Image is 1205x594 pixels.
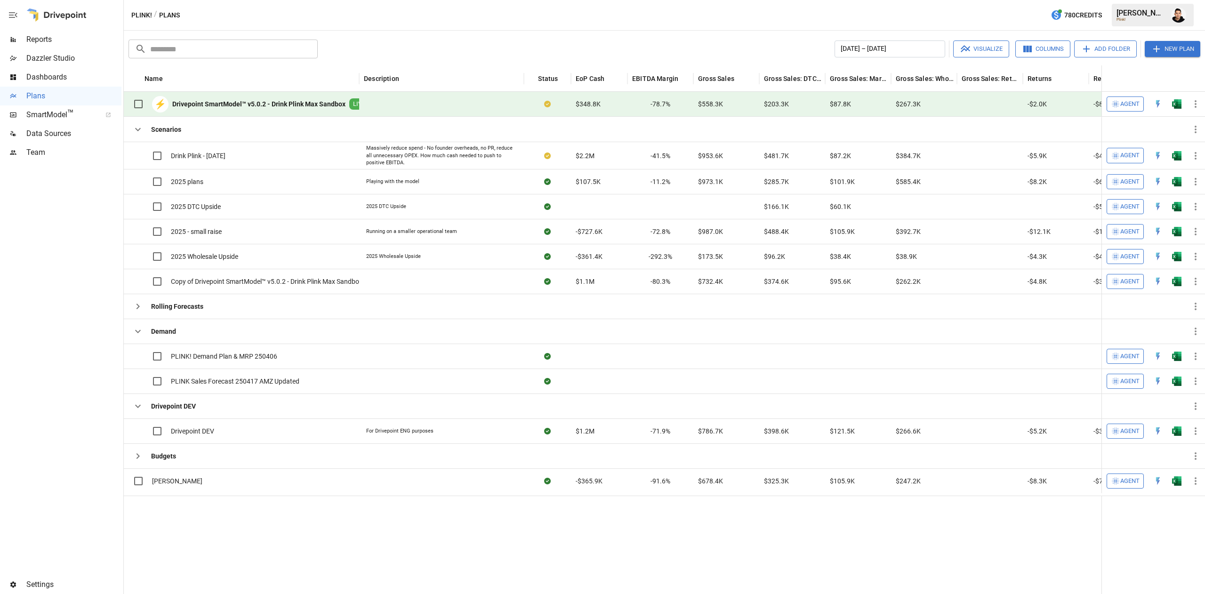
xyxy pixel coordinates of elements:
[1117,17,1165,22] div: Plink!
[171,377,299,386] span: PLINK Sales Forecast 250417 AMZ Updated
[151,401,196,411] b: Drivepoint DEV
[1093,99,1116,109] span: -$860.3
[1153,151,1163,161] div: Open in Quick Edit
[1153,227,1163,236] img: quick-edit-flash.b8aec18c.svg
[1172,377,1181,386] div: Open in Excel
[366,427,434,435] div: For Drivepoint ENG purposes
[26,53,121,64] span: Dazzler Studio
[1172,352,1181,361] img: excel-icon.76473adf.svg
[349,100,391,109] span: LIVE MODEL
[544,476,551,486] div: Sync complete
[698,476,723,486] span: $678.4K
[830,227,855,236] span: $105.9K
[698,75,734,82] div: Gross Sales
[1120,426,1140,437] span: Agent
[830,202,851,211] span: $60.1K
[1120,150,1140,161] span: Agent
[171,202,221,211] span: 2025 DTC Upside
[1120,276,1140,287] span: Agent
[1172,277,1181,286] img: excel-icon.76473adf.svg
[544,177,551,186] div: Sync complete
[1120,476,1140,487] span: Agent
[764,252,785,261] span: $96.2K
[576,252,602,261] span: -$361.4K
[896,252,917,261] span: $38.9K
[538,75,558,82] div: Status
[1172,277,1181,286] div: Open in Excel
[896,277,921,286] span: $262.2K
[896,177,921,186] span: $585.4K
[1064,9,1102,21] span: 780 Credits
[1153,277,1163,286] div: Open in Quick Edit
[632,75,678,82] div: EBITDA Margin
[1153,177,1163,186] img: quick-edit-flash.b8aec18c.svg
[1107,148,1144,163] button: Agent
[1172,476,1181,486] img: excel-icon.76473adf.svg
[1120,99,1140,110] span: Agent
[1172,252,1181,261] img: excel-icon.76473adf.svg
[1093,277,1113,286] span: -$3.1K
[1093,476,1113,486] span: -$7.9K
[151,125,181,134] b: Scenarios
[26,90,121,102] span: Plans
[1145,41,1200,57] button: New Plan
[1172,476,1181,486] div: Open in Excel
[896,476,921,486] span: $247.2K
[764,476,789,486] span: $325.3K
[544,202,551,211] div: Sync complete
[764,99,789,109] span: $203.3K
[1153,426,1163,436] img: quick-edit-flash.b8aec18c.svg
[1172,99,1181,109] div: Open in Excel
[1153,227,1163,236] div: Open in Quick Edit
[1172,177,1181,186] div: Open in Excel
[151,451,176,461] b: Budgets
[1120,351,1140,362] span: Agent
[1153,277,1163,286] img: quick-edit-flash.b8aec18c.svg
[1172,99,1181,109] img: excel-icon.76473adf.svg
[576,476,602,486] span: -$365.9K
[544,352,551,361] div: Sync complete
[651,476,670,486] span: -91.6%
[1028,476,1047,486] span: -$8.3K
[1120,177,1140,187] span: Agent
[896,426,921,436] span: $266.6K
[1153,252,1163,261] div: Open in Quick Edit
[366,178,419,185] div: Playing with the model
[1172,352,1181,361] div: Open in Excel
[651,151,670,161] span: -41.5%
[698,252,723,261] span: $173.5K
[1028,227,1051,236] span: -$12.1K
[1172,227,1181,236] img: excel-icon.76473adf.svg
[1107,374,1144,389] button: Agent
[651,277,670,286] span: -80.3%
[896,99,921,109] span: $267.3K
[764,75,822,82] div: Gross Sales: DTC Online
[544,426,551,436] div: Sync complete
[1153,202,1163,211] div: Open in Quick Edit
[1153,377,1163,386] img: quick-edit-flash.b8aec18c.svg
[366,203,406,210] div: 2025 DTC Upside
[1028,277,1047,286] span: -$4.8K
[1171,8,1186,23] img: Francisco Sanchez
[544,99,551,109] div: Your plan has changes in Excel that are not reflected in the Drivepoint Data Warehouse, select "S...
[1172,426,1181,436] div: Open in Excel
[830,177,855,186] span: $101.9K
[1153,352,1163,361] img: quick-edit-flash.b8aec18c.svg
[1120,226,1140,237] span: Agent
[366,228,457,235] div: Running on a smaller operational team
[576,177,601,186] span: $107.5K
[26,109,95,120] span: SmartModel
[366,253,421,260] div: 2025 Wholesale Upside
[152,96,169,112] div: ⚡
[1120,251,1140,262] span: Agent
[1107,96,1144,112] button: Agent
[1153,99,1163,109] div: Open in Quick Edit
[1107,199,1144,214] button: Agent
[544,151,551,161] div: Your plan has changes in Excel that are not reflected in the Drivepoint Data Warehouse, select "S...
[171,352,277,361] span: PLINK! Demand Plan & MRP 250406
[131,9,152,21] button: Plink!
[145,75,163,82] div: Name
[1172,426,1181,436] img: excel-icon.76473adf.svg
[698,426,723,436] span: $786.7K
